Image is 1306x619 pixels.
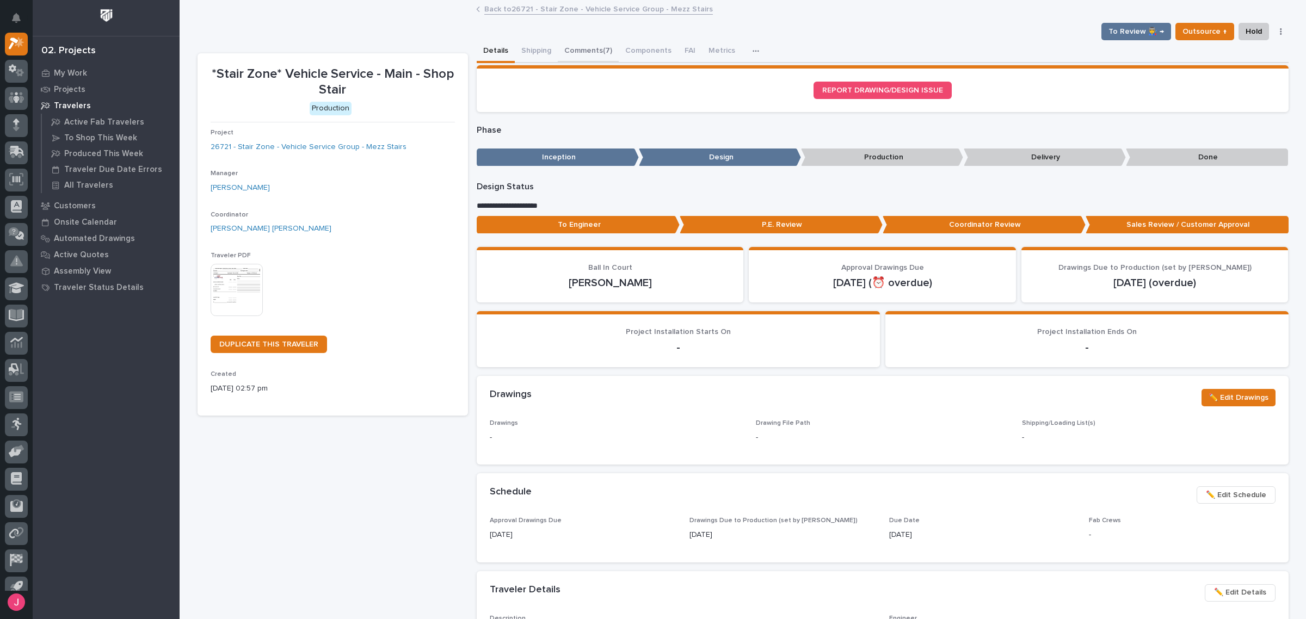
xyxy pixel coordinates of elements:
a: Automated Drawings [33,230,180,246]
p: - [898,341,1276,354]
button: Shipping [515,40,558,63]
p: - [756,432,758,443]
p: - [490,432,743,443]
button: To Review 👨‍🏭 → [1101,23,1171,40]
a: Assembly View [33,263,180,279]
button: Metrics [702,40,742,63]
span: Project [211,129,233,136]
a: [PERSON_NAME] [PERSON_NAME] [211,223,331,234]
a: Traveler Status Details [33,279,180,295]
span: Drawings Due to Production (set by [PERSON_NAME]) [689,517,858,524]
p: [PERSON_NAME] [490,276,731,289]
a: REPORT DRAWING/DESIGN ISSUE [814,82,952,99]
a: Onsite Calendar [33,214,180,230]
p: Automated Drawings [54,234,135,244]
span: Project Installation Starts On [626,328,731,336]
span: Approval Drawings Due [841,264,924,271]
span: Drawings [490,420,518,426]
p: [DATE] (overdue) [1034,276,1276,289]
span: To Review 👨‍🏭 → [1108,25,1164,38]
span: Drawing File Path [756,420,810,426]
a: DUPLICATE THIS TRAVELER [211,336,327,353]
span: Coordinator [211,212,248,218]
p: [DATE] [490,529,676,541]
button: Comments (7) [558,40,619,63]
p: Travelers [54,101,91,111]
button: Details [477,40,515,63]
p: To Shop This Week [64,133,137,143]
p: Assembly View [54,267,111,276]
h2: Schedule [490,486,532,498]
span: DUPLICATE THIS TRAVELER [219,341,318,348]
p: Done [1126,148,1288,166]
span: Outsource ↑ [1182,25,1227,38]
a: Customers [33,197,180,214]
span: Manager [211,170,238,177]
a: To Shop This Week [42,130,180,145]
a: 26721 - Stair Zone - Vehicle Service Group - Mezz Stairs [211,141,406,153]
p: [DATE] (⏰ overdue) [762,276,1003,289]
button: ✏️ Edit Schedule [1197,486,1276,504]
p: Active Fab Travelers [64,117,144,127]
a: Produced This Week [42,146,180,161]
button: Hold [1239,23,1269,40]
p: Produced This Week [64,149,143,159]
p: All Travelers [64,181,113,190]
p: Delivery [964,148,1126,166]
p: Design [639,148,801,166]
p: [DATE] [689,529,876,541]
p: My Work [54,69,87,78]
span: Approval Drawings Due [490,517,562,524]
p: Projects [54,85,85,95]
p: Production [801,148,963,166]
button: FAI [678,40,702,63]
span: Project Installation Ends On [1037,328,1137,336]
span: Hold [1246,25,1262,38]
button: ✏️ Edit Drawings [1202,389,1276,406]
div: Notifications [14,13,28,30]
button: users-avatar [5,591,28,614]
a: Active Fab Travelers [42,114,180,129]
span: REPORT DRAWING/DESIGN ISSUE [822,86,943,94]
img: Workspace Logo [96,5,116,26]
p: Onsite Calendar [54,218,117,227]
span: Traveler PDF [211,252,251,259]
span: ✏️ Edit Schedule [1206,488,1266,502]
p: Customers [54,201,96,211]
span: ✏️ Edit Drawings [1209,391,1268,404]
p: P.E. Review [680,216,883,234]
p: - [1089,529,1276,541]
button: ✏️ Edit Details [1205,584,1276,602]
p: Design Status [477,182,1289,192]
p: Traveler Due Date Errors [64,165,162,175]
p: Inception [477,148,639,166]
div: Production [310,102,352,115]
span: Created [211,371,236,377]
p: Coordinator Review [883,216,1086,234]
h2: Traveler Details [490,584,560,596]
p: Traveler Status Details [54,283,144,293]
a: [PERSON_NAME] [211,182,270,194]
a: All Travelers [42,177,180,193]
a: Traveler Due Date Errors [42,162,180,177]
p: [DATE] [889,529,1076,541]
span: Drawings Due to Production (set by [PERSON_NAME]) [1058,264,1252,271]
p: To Engineer [477,216,680,234]
span: Due Date [889,517,920,524]
p: *Stair Zone* Vehicle Service - Main - Shop Stair [211,66,455,98]
p: Sales Review / Customer Approval [1086,216,1289,234]
button: Outsource ↑ [1175,23,1234,40]
p: Phase [477,125,1289,135]
p: - [490,341,867,354]
span: ✏️ Edit Details [1214,586,1266,599]
h2: Drawings [490,389,532,401]
a: Travelers [33,97,180,114]
span: Shipping/Loading List(s) [1022,420,1095,426]
a: Active Quotes [33,246,180,263]
a: Back to26721 - Stair Zone - Vehicle Service Group - Mezz Stairs [484,2,713,15]
span: Ball In Court [588,264,632,271]
p: [DATE] 02:57 pm [211,383,455,394]
a: My Work [33,65,180,81]
button: Components [619,40,678,63]
span: Fab Crews [1089,517,1121,524]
